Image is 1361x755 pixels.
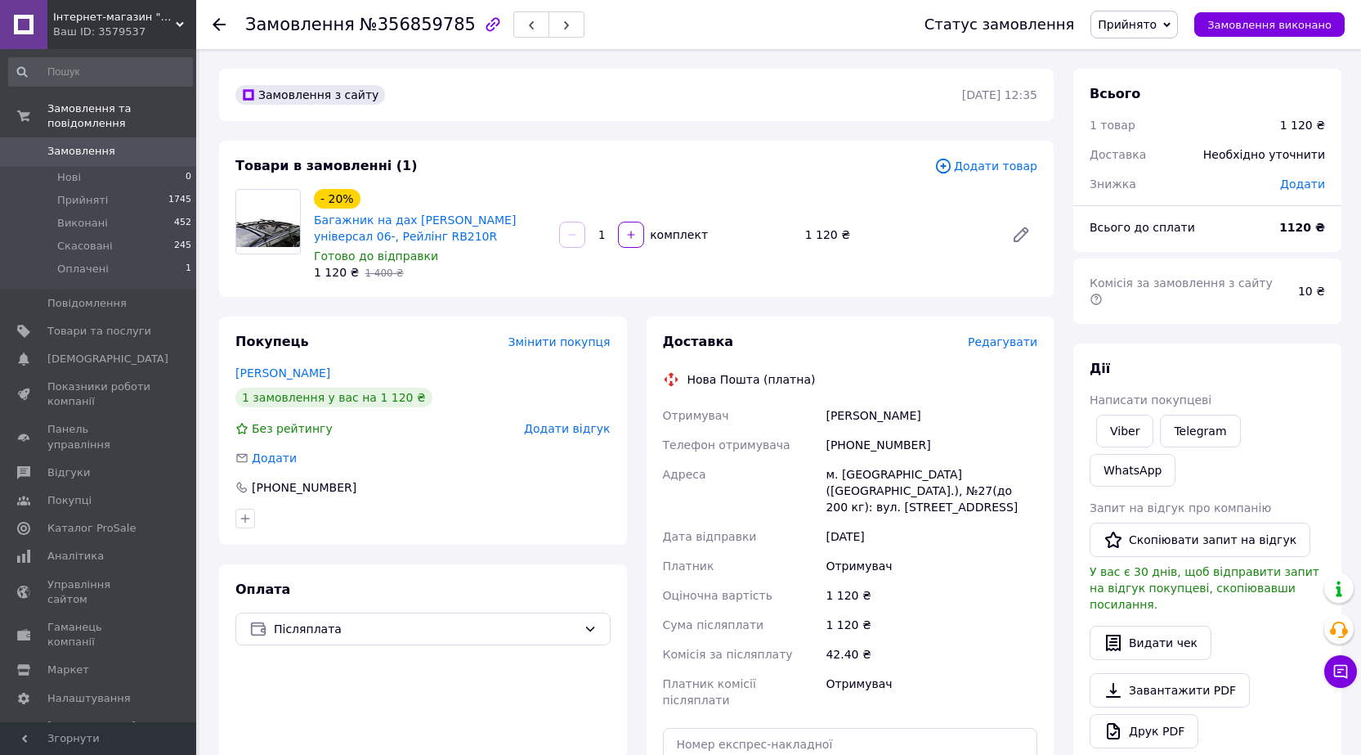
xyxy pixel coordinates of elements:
[663,438,790,452] span: Телефон отримувача
[1288,273,1335,309] div: 10 ₴
[47,549,104,564] span: Аналітика
[47,465,90,480] span: Відгуки
[822,610,1041,640] div: 1 120 ₴
[213,16,226,33] div: Повернутися назад
[47,577,151,607] span: Управління сайтом
[1090,565,1319,611] span: У вас є 30 днів, щоб відправити запит на відгук покупцеві, скопіювавши посилання.
[1005,218,1037,251] a: Редагувати
[57,239,113,254] span: Скасовані
[663,589,772,602] span: Оціночна вартість
[962,88,1037,101] time: [DATE] 12:35
[314,249,438,263] span: Готово до відправки
[47,521,136,536] span: Каталог ProSale
[252,422,333,435] span: Без рейтингу
[186,170,191,185] span: 0
[646,227,710,243] div: комплект
[47,324,151,339] span: Товари та послуги
[1090,501,1271,515] span: Запит на відгук про компанію
[822,640,1041,669] div: 42.40 ₴
[1090,119,1135,132] span: 1 товар
[1090,714,1198,748] a: Друк PDF
[1280,178,1325,191] span: Додати
[1090,86,1140,101] span: Всього
[314,266,359,279] span: 1 120 ₴
[47,144,115,159] span: Замовлення
[1280,117,1325,133] div: 1 120 ₴
[360,15,476,34] span: №356859785
[235,388,432,407] div: 1 замовлення у вас на 1 120 ₴
[186,262,191,276] span: 1
[1090,276,1276,306] span: Комісія за замовлення з сайту
[822,669,1041,715] div: Отримувач
[663,334,734,349] span: Доставка
[799,223,998,246] div: 1 120 ₴
[663,677,756,707] span: Платник комісії післяплати
[822,581,1041,610] div: 1 120 ₴
[174,216,191,231] span: 452
[235,85,385,105] div: Замовлення з сайту
[168,193,191,208] span: 1745
[1090,626,1211,660] button: Видати чек
[822,401,1041,430] div: [PERSON_NAME]
[1207,19,1332,31] span: Замовлення виконано
[47,296,127,311] span: Повідомлення
[822,430,1041,460] div: [PHONE_NUMBER]
[235,158,418,173] span: Товари в замовленні (1)
[1098,18,1157,31] span: Прийнято
[252,452,297,465] span: Додати
[235,582,290,597] span: Оплата
[174,239,191,254] span: 245
[1324,655,1357,688] button: Чат з покупцем
[314,213,516,243] a: Багажник на дах [PERSON_NAME] універсал 06-, Рейлінг RB210R
[47,691,131,706] span: Налаштування
[245,15,355,34] span: Замовлення
[1090,523,1310,557] button: Скопіювати запит на відгук
[663,530,757,543] span: Дата відправки
[1090,361,1110,376] span: Дії
[822,522,1041,551] div: [DATE]
[53,10,176,25] span: Інтернет-магазин "Bagazhnichki"
[1090,454,1175,487] a: WhatsApp
[57,216,108,231] span: Виконані
[663,618,764,631] span: Сума післяплати
[8,57,193,87] input: Пошук
[1090,178,1136,191] span: Знижка
[57,262,109,276] span: Оплачені
[1160,415,1240,447] a: Telegram
[1193,137,1335,173] div: Необхідно уточнити
[968,335,1037,348] span: Редагувати
[934,157,1037,175] span: Додати товар
[53,25,196,39] div: Ваш ID: 3579537
[1090,393,1211,407] span: Написати покупцеві
[683,371,820,388] div: Нова Пошта (платна)
[663,648,793,661] span: Комісія за післяплату
[822,551,1041,581] div: Отримувач
[47,422,151,452] span: Панель управління
[663,560,714,573] span: Платник
[1090,148,1146,161] span: Доставка
[47,380,151,409] span: Показники роботи компанії
[274,620,577,638] span: Післяплата
[47,620,151,649] span: Гаманець компанії
[236,195,300,247] img: Багажник на дах DACIA Logan MCV універсал 06-, Рейлінг RB210R
[663,409,729,422] span: Отримувач
[1090,673,1250,708] a: Завантажити PDF
[47,493,92,508] span: Покупці
[822,460,1041,522] div: м. [GEOGRAPHIC_DATA] ([GEOGRAPHIC_DATA].), №27(до 200 кг): вул. [STREET_ADDRESS]
[314,189,360,209] div: - 20%
[250,479,358,496] div: [PHONE_NUMBER]
[47,101,196,131] span: Замовлення та повідомлення
[663,468,706,481] span: Адреса
[1096,415,1153,447] a: Viber
[1279,221,1325,234] b: 1120 ₴
[235,334,309,349] span: Покупець
[47,663,89,677] span: Маркет
[1194,12,1345,37] button: Замовлення виконано
[1090,221,1195,234] span: Всього до сплати
[924,16,1075,33] div: Статус замовлення
[235,366,330,380] a: [PERSON_NAME]
[524,422,610,435] span: Додати відгук
[57,193,108,208] span: Прийняті
[47,352,168,366] span: [DEMOGRAPHIC_DATA]
[57,170,81,185] span: Нові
